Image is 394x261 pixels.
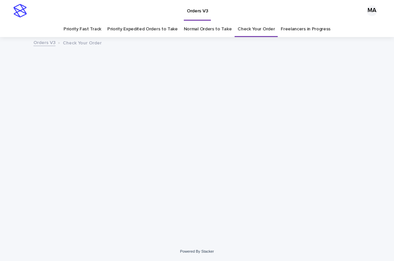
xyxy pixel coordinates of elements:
div: MA [367,5,377,16]
a: Freelancers in Progress [281,21,331,37]
a: Powered By Stacker [180,249,214,253]
a: Check Your Order [238,21,275,37]
p: Check Your Order [63,39,102,46]
a: Priority Fast Track [63,21,101,37]
a: Normal Orders to Take [184,21,232,37]
a: Priority Expedited Orders to Take [107,21,178,37]
img: stacker-logo-s-only.png [13,4,27,17]
a: Orders V3 [33,38,55,46]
